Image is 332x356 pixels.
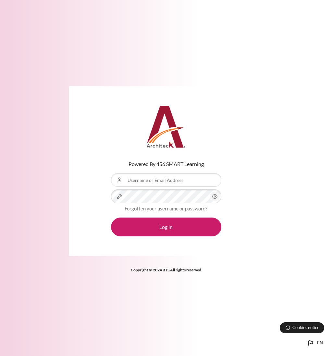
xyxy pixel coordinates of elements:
[125,206,207,211] a: Forgotten your username or password?
[292,325,319,331] span: Cookies notice
[147,106,186,150] a: Architeck
[317,340,323,346] span: en
[131,267,201,272] strong: Copyright © 2024 BTS All rights reserved
[111,173,221,187] input: Username or Email Address
[147,106,186,148] img: Architeck
[111,218,221,236] button: Log in
[111,160,221,168] p: Powered By 456 SMART Learning
[280,322,324,333] button: Cookies notice
[304,337,326,350] button: Languages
